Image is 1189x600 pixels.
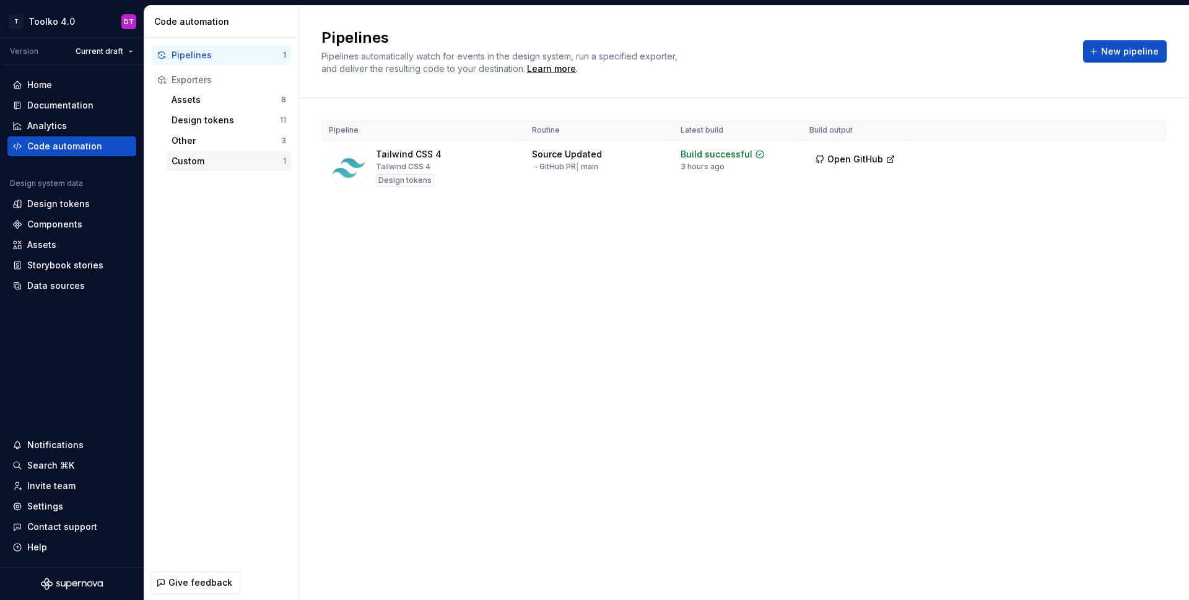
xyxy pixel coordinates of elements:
[124,17,134,27] div: DT
[7,95,136,115] a: Documentation
[27,500,63,513] div: Settings
[7,537,136,557] button: Help
[172,135,281,147] div: Other
[283,156,286,166] div: 1
[27,439,84,451] div: Notifications
[673,120,802,141] th: Latest build
[7,214,136,234] a: Components
[525,120,673,141] th: Routine
[2,8,141,35] button: TToolko 4.0DT
[27,480,76,492] div: Invite team
[10,46,38,56] div: Version
[809,148,901,170] button: Open GitHub
[172,74,286,86] div: Exporters
[376,162,430,172] div: Tailwind CSS 4
[168,576,232,589] span: Give feedback
[280,115,286,125] div: 11
[167,90,291,110] button: Assets8
[9,14,24,29] div: T
[7,235,136,255] a: Assets
[27,140,102,152] div: Code automation
[532,148,602,161] div: Source Updated
[321,51,680,74] span: Pipelines automatically watch for events in the design system, run a specified exporter, and deli...
[7,496,136,516] a: Settings
[150,571,240,594] button: Give feedback
[7,517,136,537] button: Contact support
[281,136,286,146] div: 3
[154,15,294,28] div: Code automation
[7,456,136,475] button: Search ⌘K
[321,120,525,141] th: Pipeline
[281,95,286,105] div: 8
[7,75,136,95] a: Home
[576,162,579,171] span: |
[1083,40,1167,63] button: New pipeline
[172,155,283,167] div: Custom
[27,521,97,533] div: Contact support
[532,162,598,172] div: → GitHub PR main
[7,276,136,296] a: Data sources
[167,151,291,171] button: Custom1
[681,148,752,161] div: Build successful
[321,28,1068,48] h2: Pipelines
[152,45,291,65] button: Pipelines1
[27,541,47,554] div: Help
[41,578,103,590] svg: Supernova Logo
[28,15,75,28] div: Toolko 4.0
[525,64,578,74] span: .
[283,50,286,60] div: 1
[809,156,901,166] a: Open GitHub
[27,239,56,251] div: Assets
[376,174,434,187] div: Design tokens
[27,218,82,231] div: Components
[7,116,136,136] a: Analytics
[27,259,103,271] div: Storybook stories
[7,255,136,275] a: Storybook stories
[70,43,139,60] button: Current draft
[7,136,136,156] a: Code automation
[7,435,136,455] button: Notifications
[1101,45,1159,58] span: New pipeline
[681,162,725,172] div: 3 hours ago
[27,79,52,91] div: Home
[76,46,123,56] span: Current draft
[27,120,67,132] div: Analytics
[172,94,281,106] div: Assets
[27,198,90,210] div: Design tokens
[167,131,291,151] button: Other3
[27,459,74,472] div: Search ⌘K
[802,120,911,141] th: Build output
[172,49,283,61] div: Pipelines
[27,280,85,292] div: Data sources
[7,194,136,214] a: Design tokens
[27,99,94,112] div: Documentation
[7,476,136,496] a: Invite team
[376,148,442,161] div: Tailwind CSS 4
[827,153,883,165] span: Open GitHub
[167,110,291,130] button: Design tokens11
[10,179,83,188] div: Design system data
[527,63,576,75] a: Learn more
[172,114,280,126] div: Design tokens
